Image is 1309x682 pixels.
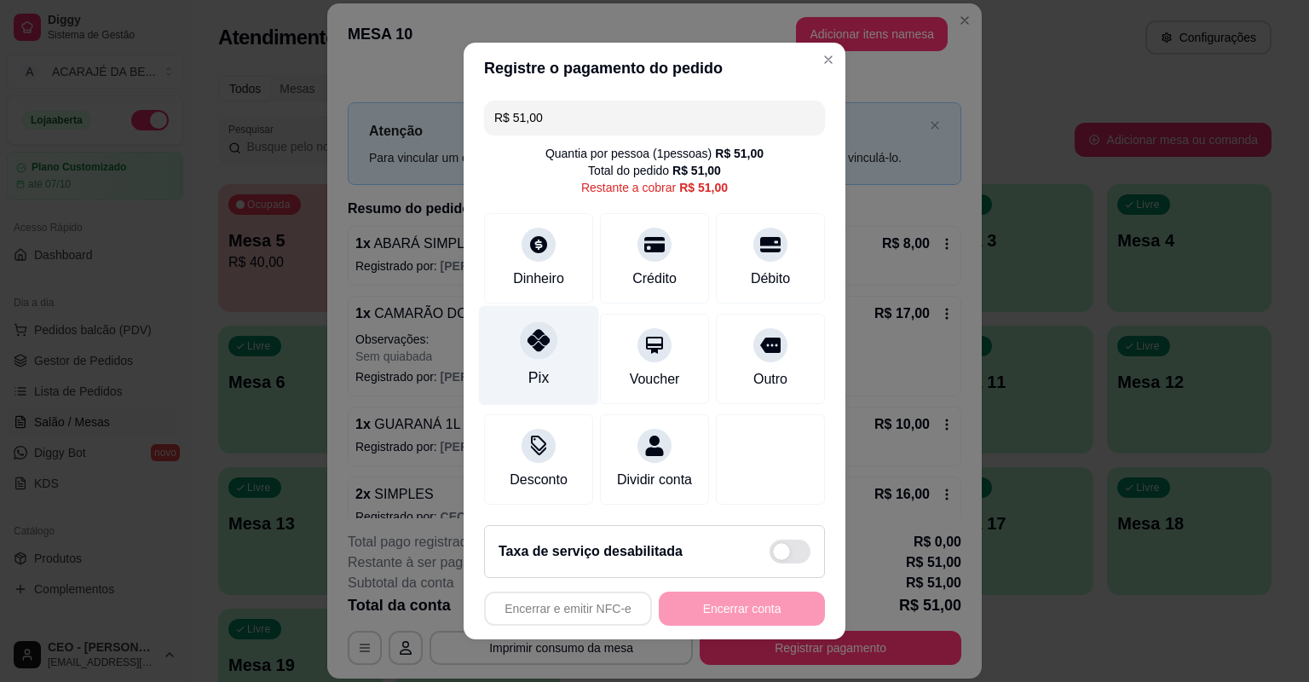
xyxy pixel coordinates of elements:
input: Ex.: hambúrguer de cordeiro [494,101,815,135]
div: Débito [751,269,790,289]
button: Close [815,46,842,73]
div: Crédito [632,269,677,289]
div: Outro [753,369,787,390]
div: Dinheiro [513,269,564,289]
div: Voucher [630,369,680,390]
div: R$ 51,00 [679,179,728,196]
div: Dividir conta [617,470,692,490]
div: R$ 51,00 [715,145,764,162]
header: Registre o pagamento do pedido [464,43,845,94]
h2: Taxa de serviço desabilitada [499,541,683,562]
div: Restante a cobrar [581,179,728,196]
div: Pix [528,367,549,389]
div: R$ 51,00 [672,162,721,179]
div: Total do pedido [588,162,721,179]
div: Quantia por pessoa ( 1 pessoas) [545,145,764,162]
div: Desconto [510,470,568,490]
